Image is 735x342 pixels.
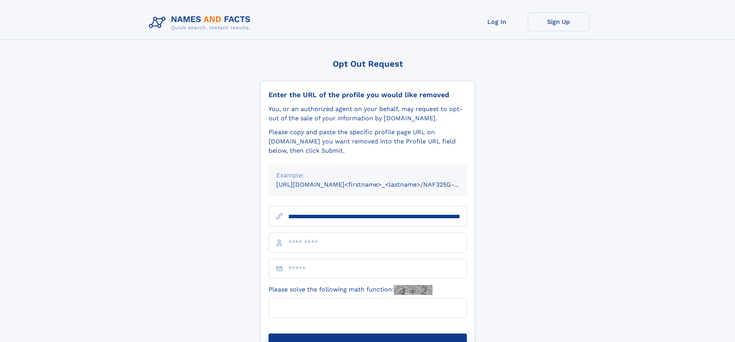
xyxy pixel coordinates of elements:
[466,12,528,31] a: Log In
[528,12,590,31] a: Sign Up
[276,181,482,188] small: [URL][DOMAIN_NAME]<firstname>_<lastname>/NAF325G-xxxxxxxx
[260,59,475,69] div: Opt Out Request
[269,91,467,99] div: Enter the URL of the profile you would like removed
[276,171,459,180] div: Example:
[269,128,467,155] div: Please copy and paste the specific profile page URL on [DOMAIN_NAME] you want removed into the Pr...
[269,285,433,295] label: Please solve the following math function:
[146,12,257,33] img: Logo Names and Facts
[269,104,467,123] div: You, or an authorized agent on your behalf, may request to opt-out of the sale of your informatio...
